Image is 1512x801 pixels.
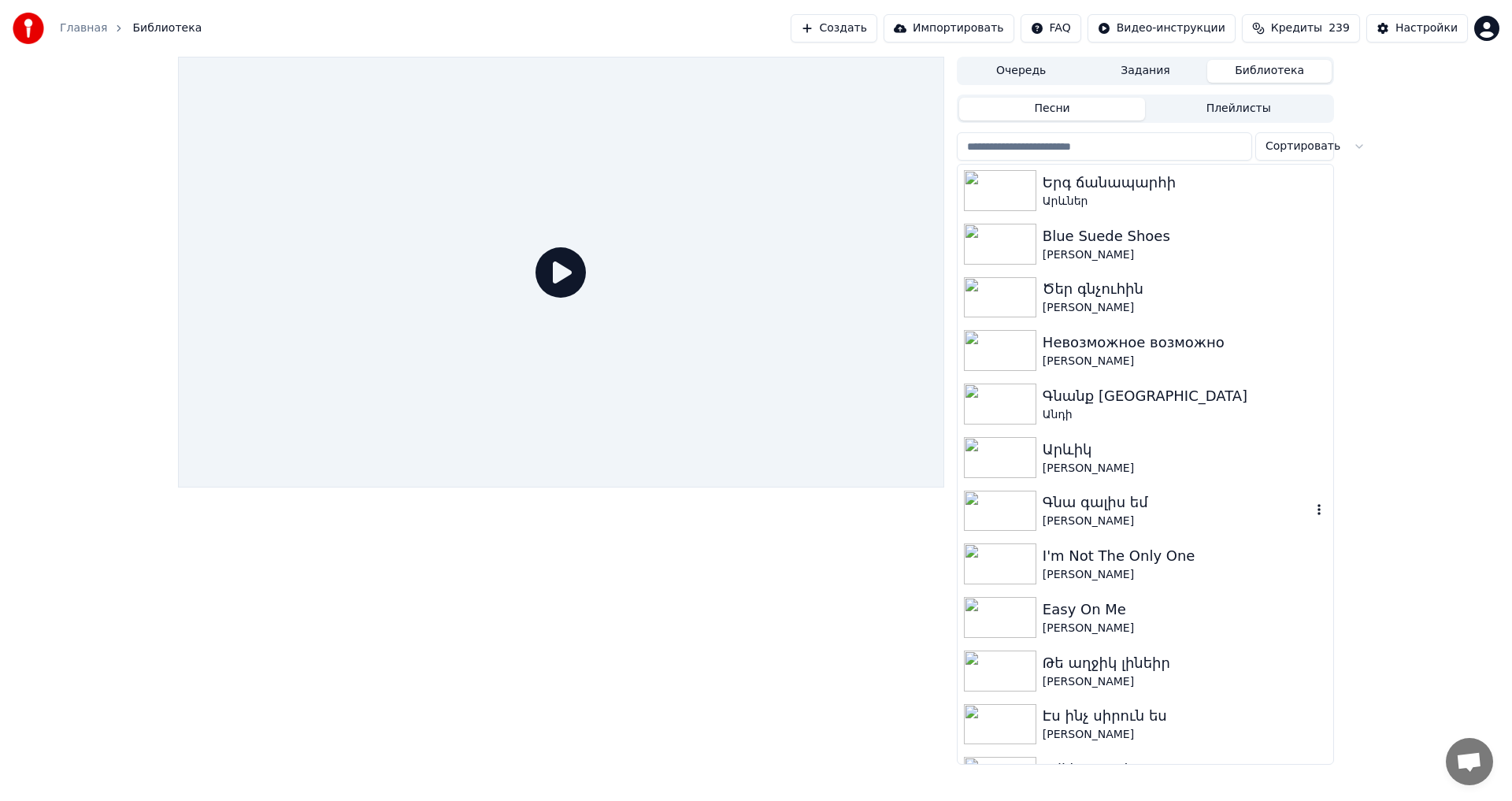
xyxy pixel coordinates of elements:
div: Արևիկ [1043,439,1327,461]
span: Библиотека [132,20,202,36]
span: 239 [1329,20,1350,36]
div: Անդի [1043,407,1327,423]
button: Плейлисты [1145,98,1332,121]
div: [PERSON_NAME] [1043,247,1327,263]
button: Задания [1084,60,1208,83]
div: Talking To The Moon [1043,758,1327,781]
span: Кредиты [1271,20,1322,36]
button: Создать [791,14,877,43]
div: [PERSON_NAME] [1043,567,1327,583]
div: Երգ ճանապարհի [1043,172,1327,194]
div: I'm Not The Only One [1043,545,1327,567]
button: Песни [959,98,1146,121]
div: Թե աղջիկ լինեիր [1043,652,1327,674]
div: Գնա գալիս եմ [1043,491,1311,514]
div: [PERSON_NAME] [1043,727,1327,743]
div: [PERSON_NAME] [1043,674,1327,690]
div: Blue Suede Shoes [1043,225,1327,247]
button: Импортировать [884,14,1014,43]
div: [PERSON_NAME] [1043,461,1327,477]
div: Easy On Me [1043,599,1327,621]
img: youka [13,13,44,44]
a: Главная [60,20,107,36]
div: [PERSON_NAME] [1043,354,1327,369]
button: Библиотека [1207,60,1332,83]
div: Настройки [1395,20,1458,36]
div: [PERSON_NAME] [1043,621,1327,636]
div: Невозможное возможно [1043,332,1327,354]
div: Գնանք [GEOGRAPHIC_DATA] [1043,385,1327,407]
div: Ծեր գնչուհին [1043,278,1327,300]
button: Видео-инструкции [1088,14,1236,43]
button: Очередь [959,60,1084,83]
button: Настройки [1366,14,1468,43]
button: Кредиты239 [1242,14,1360,43]
div: Արևներ [1043,194,1327,210]
button: FAQ [1021,14,1081,43]
span: Сортировать [1266,139,1340,154]
div: [PERSON_NAME] [1043,300,1327,316]
nav: breadcrumb [60,20,202,36]
div: [PERSON_NAME] [1043,514,1311,529]
a: Open chat [1446,738,1493,785]
div: Էս ինչ սիրուն ես [1043,705,1327,727]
